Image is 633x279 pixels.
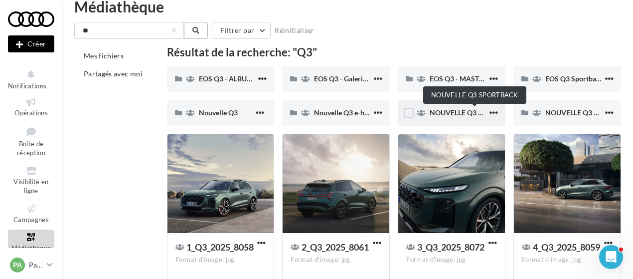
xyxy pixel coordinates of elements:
[599,245,623,269] iframe: Intercom live chat
[84,51,124,60] span: Mes fichiers
[17,140,45,157] span: Boîte de réception
[302,242,369,253] span: 2_Q3_2025_8061
[8,256,54,275] a: PA Partenaire Audi
[8,35,54,52] div: Nouvelle campagne
[8,163,54,197] a: Visibilité en ligne
[8,82,46,90] span: Notifications
[423,86,526,104] div: NOUVELLE Q3 SPORTBACK
[175,256,266,265] div: Format d'image: jpg
[29,260,43,270] p: Partenaire Audi
[314,74,372,83] span: EOS Q3 - Galerie 2
[13,260,22,270] span: PA
[417,242,484,253] span: 3_Q3_2025_8072
[271,24,318,36] button: Réinitialiser
[84,69,143,78] span: Partagés avec moi
[430,74,524,83] span: EOS Q3 - MASTER INTERIEUR
[533,242,600,253] span: 4_Q3_2025_8059
[8,94,54,119] a: Opérations
[430,108,519,117] span: NOUVELLE Q3 SPORTBACK
[8,35,54,52] button: Créer
[186,242,254,253] span: 1_Q3_2025_8058
[167,47,622,58] div: Résultat de la recherche: "Q3"
[11,244,51,252] span: Médiathèque
[291,256,381,265] div: Format d'image: jpg
[13,216,49,224] span: Campagnes
[13,178,48,195] span: Visibilité en ligne
[406,256,497,265] div: Format d'image: jpg
[199,108,238,117] span: Nouvelle Q3
[314,108,381,117] span: Nouvelle Q3 e-hybrid
[14,109,48,117] span: Opérations
[8,123,54,159] a: Boîte de réception
[522,256,613,265] div: Format d'image: jpg
[8,201,54,226] a: Campagnes
[212,22,271,39] button: Filtrer par
[8,230,54,254] a: Médiathèque
[199,74,279,83] span: EOS Q3 - ALBUM PHOTO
